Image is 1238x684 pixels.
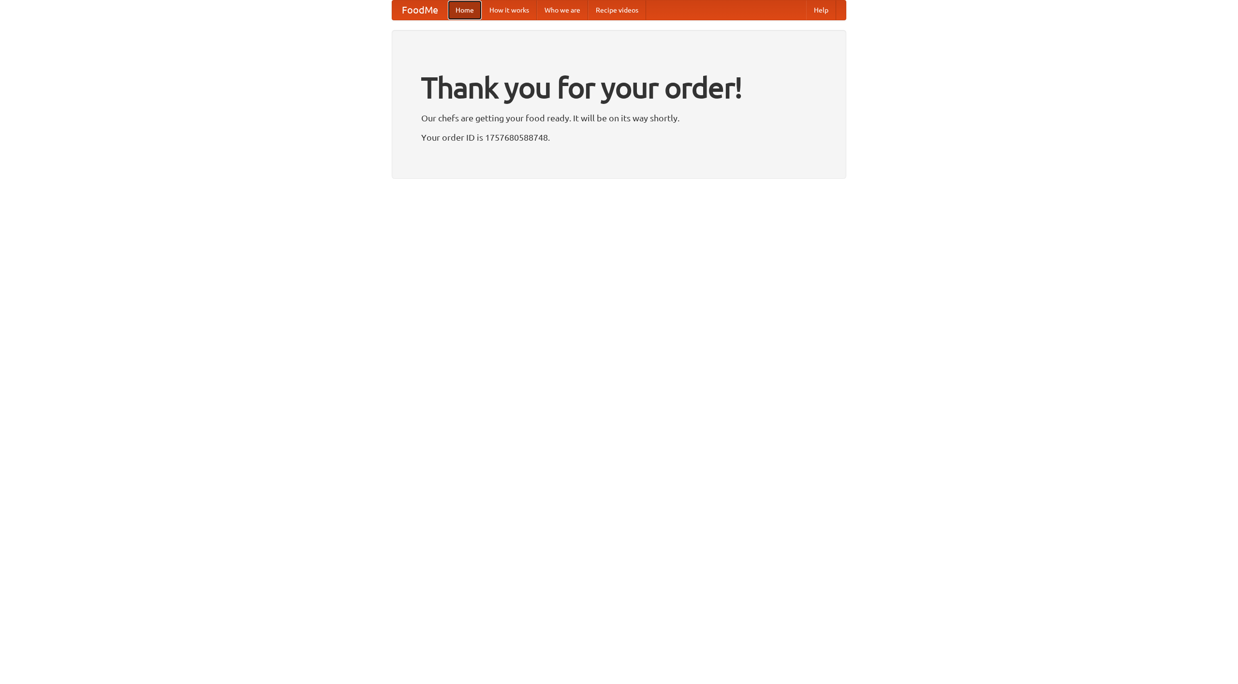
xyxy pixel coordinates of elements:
[482,0,537,20] a: How it works
[537,0,588,20] a: Who we are
[392,0,448,20] a: FoodMe
[806,0,836,20] a: Help
[421,111,817,125] p: Our chefs are getting your food ready. It will be on its way shortly.
[421,64,817,111] h1: Thank you for your order!
[448,0,482,20] a: Home
[588,0,646,20] a: Recipe videos
[421,130,817,145] p: Your order ID is 1757680588748.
